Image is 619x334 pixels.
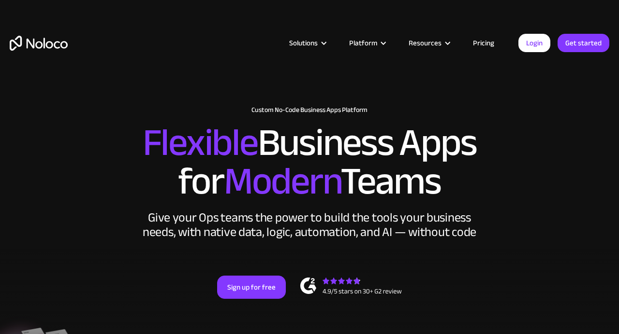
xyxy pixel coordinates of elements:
div: Resources [397,37,461,49]
div: Give your Ops teams the power to build the tools your business needs, with native data, logic, au... [140,210,479,239]
div: Resources [409,37,442,49]
div: Solutions [277,37,337,49]
a: Login [518,34,550,52]
a: Pricing [461,37,506,49]
div: Platform [337,37,397,49]
a: Sign up for free [217,276,286,299]
h2: Business Apps for Teams [10,124,609,201]
a: Get started [558,34,609,52]
a: home [10,36,68,51]
span: Modern [224,145,340,217]
div: Solutions [289,37,318,49]
div: Platform [349,37,377,49]
h1: Custom No-Code Business Apps Platform [10,106,609,114]
span: Flexible [143,107,258,179]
